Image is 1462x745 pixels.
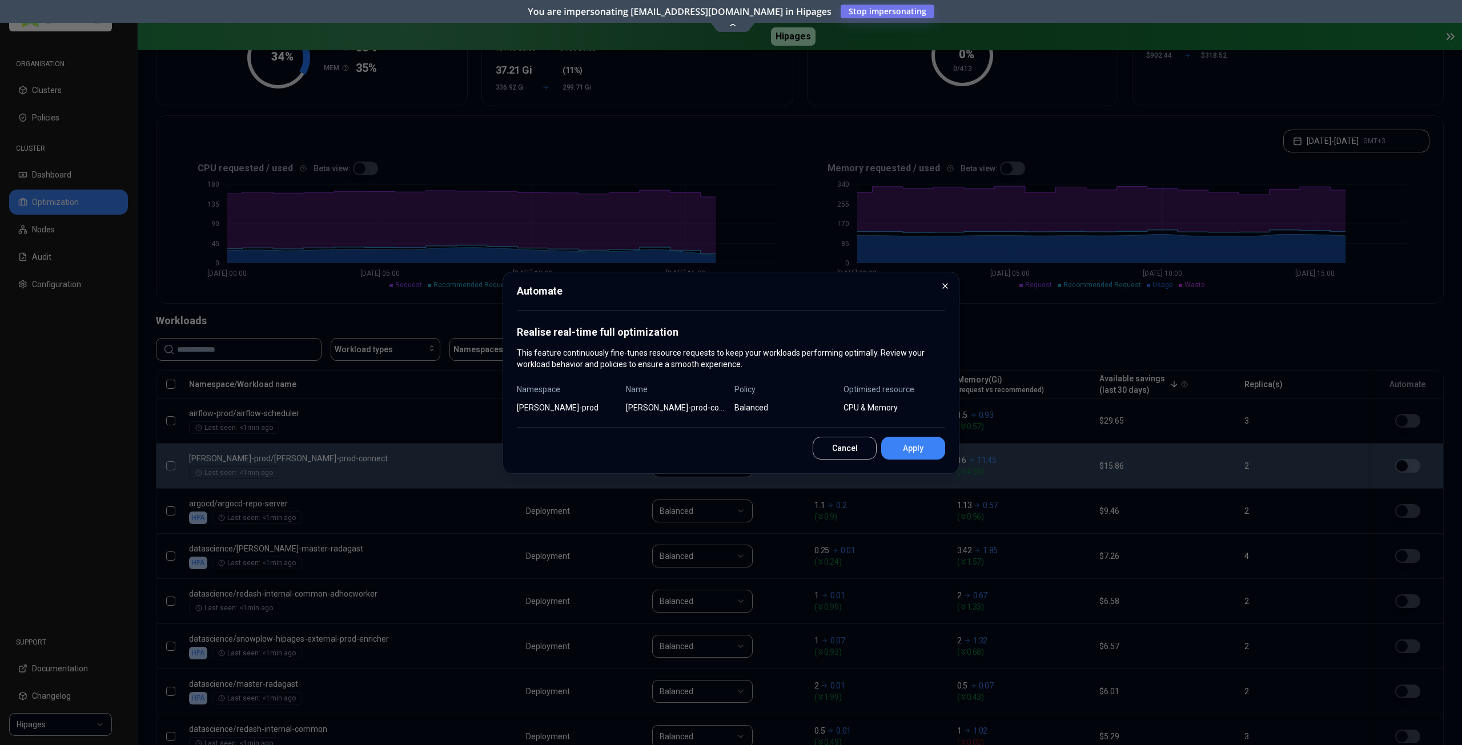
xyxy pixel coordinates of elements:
button: Cancel [813,437,877,460]
div: This feature continuously fine-tunes resource requests to keep your workloads performing optimall... [517,324,945,370]
span: CPU & Memory [844,402,946,413]
span: Policy [734,384,837,395]
span: kafka-prod-connect [626,402,728,413]
span: Balanced [734,402,837,413]
h2: Automate [517,286,945,311]
p: Realise real-time full optimization [517,324,945,340]
span: Namespace [517,384,619,395]
span: Name [626,384,728,395]
span: kafka-prod [517,402,619,413]
button: Apply [881,437,945,460]
span: Optimised resource [844,384,946,395]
